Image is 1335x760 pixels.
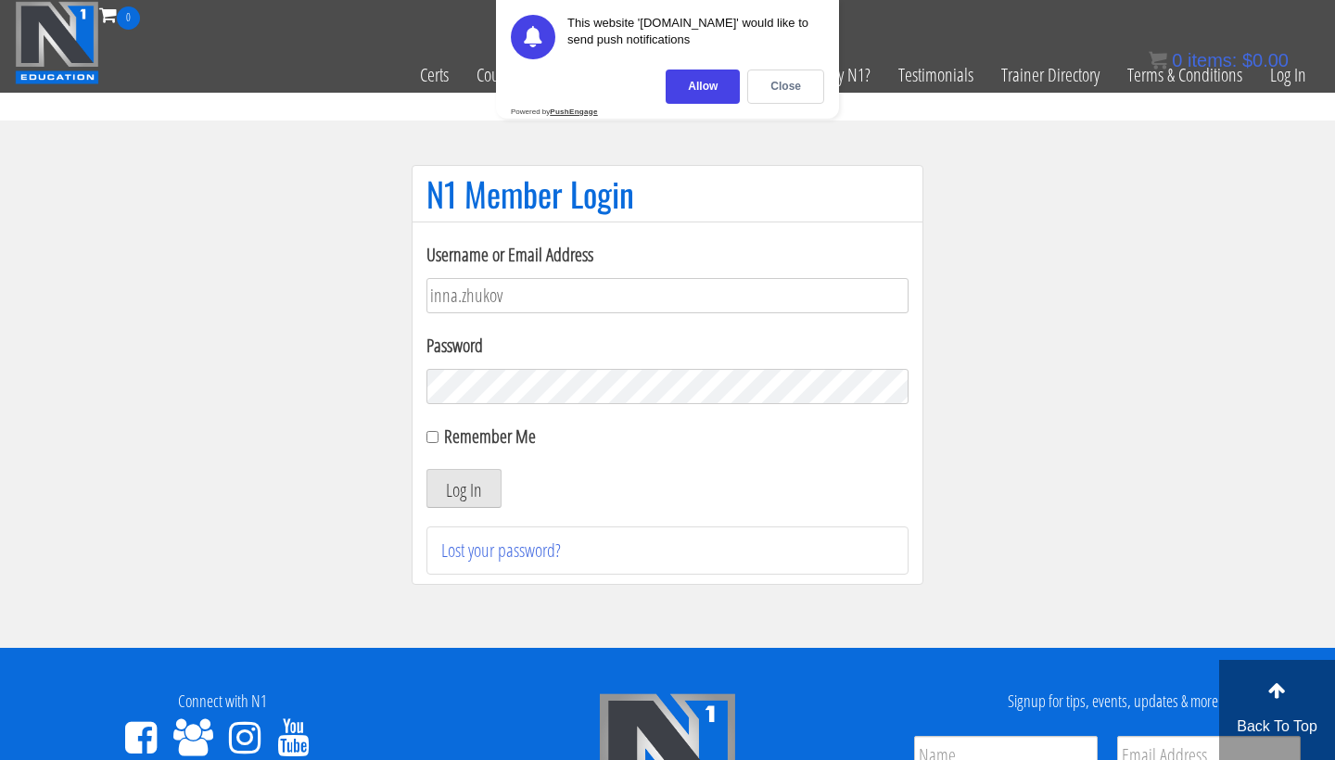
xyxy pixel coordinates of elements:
[1242,50,1252,70] span: $
[987,30,1113,120] a: Trainer Directory
[426,241,909,269] label: Username or Email Address
[99,2,140,27] a: 0
[666,70,740,104] div: Allow
[1149,51,1167,70] img: icon11.png
[406,30,463,120] a: Certs
[1256,30,1320,120] a: Log In
[884,30,987,120] a: Testimonials
[567,15,824,59] div: This website '[DOMAIN_NAME]' would like to send push notifications
[747,70,824,104] div: Close
[15,1,99,84] img: n1-education
[117,6,140,30] span: 0
[803,30,884,120] a: Why N1?
[1149,50,1289,70] a: 0 items: $0.00
[426,469,502,508] button: Log In
[1172,50,1182,70] span: 0
[426,332,909,360] label: Password
[550,108,597,116] strong: PushEngage
[426,175,909,212] h1: N1 Member Login
[511,108,598,116] div: Powered by
[1219,716,1335,738] p: Back To Top
[904,692,1321,711] h4: Signup for tips, events, updates & more
[1242,50,1289,70] bdi: 0.00
[441,538,561,563] a: Lost your password?
[1188,50,1237,70] span: items:
[463,30,554,120] a: Course List
[14,692,431,711] h4: Connect with N1
[444,424,536,449] label: Remember Me
[1113,30,1256,120] a: Terms & Conditions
